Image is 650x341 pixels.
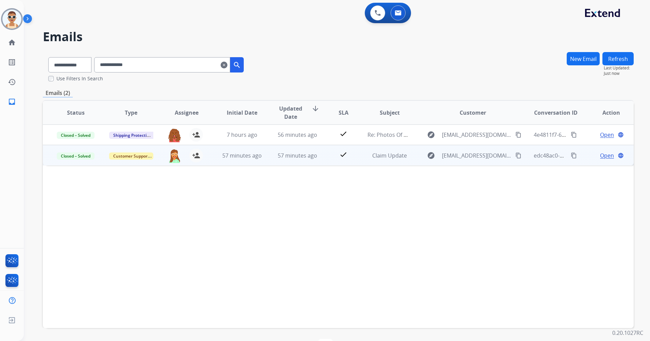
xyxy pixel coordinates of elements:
span: Claim Update [372,152,407,159]
mat-icon: explore [427,131,435,139]
span: Initial Date [227,109,257,117]
img: agent-avatar [168,149,181,163]
span: Updated Date [275,104,306,121]
mat-icon: check [339,150,347,159]
span: Last Updated: [604,65,634,71]
span: Subject [380,109,400,117]
span: Shipping Protection [109,132,156,139]
mat-icon: content_copy [571,152,577,159]
span: SLA [339,109,348,117]
mat-icon: inbox [8,98,16,106]
mat-icon: explore [427,151,435,160]
mat-icon: content_copy [571,132,577,138]
mat-icon: language [618,132,624,138]
span: 57 minutes ago [222,152,262,159]
span: 57 minutes ago [278,152,317,159]
span: Re: Photos Of Damages [367,131,428,139]
span: Assignee [175,109,199,117]
mat-icon: check [339,130,347,138]
span: [EMAIL_ADDRESS][DOMAIN_NAME] [442,131,512,139]
p: Emails (2) [43,89,73,97]
span: Type [125,109,137,117]
button: New Email [567,52,600,65]
img: avatar [2,10,21,29]
span: [EMAIL_ADDRESS][DOMAIN_NAME] [442,151,512,160]
mat-icon: list_alt [8,58,16,66]
span: Status [67,109,85,117]
span: 7 hours ago [227,131,257,139]
mat-icon: content_copy [515,132,521,138]
mat-icon: person_add [192,151,200,160]
p: 0.20.1027RC [612,329,643,337]
span: 4e4811f7-6642-4df3-9a21-9c4a69a31da4 [534,131,636,139]
th: Action [578,101,634,125]
span: Open [600,131,614,139]
span: Customer [460,109,486,117]
span: Closed – Solved [57,152,95,160]
span: Conversation ID [534,109,578,117]
mat-icon: content_copy [515,152,521,159]
span: 56 minutes ago [278,131,317,139]
img: agent-avatar [168,128,181,142]
mat-icon: arrow_downward [311,104,320,113]
span: Just now [604,71,634,76]
span: Closed – Solved [57,132,95,139]
mat-icon: language [618,152,624,159]
h2: Emails [43,30,634,44]
mat-icon: person_add [192,131,200,139]
mat-icon: history [8,78,16,86]
span: Customer Support [109,152,153,160]
label: Use Filters In Search [56,75,103,82]
button: Refresh [602,52,634,65]
span: Open [600,151,614,160]
mat-icon: home [8,38,16,47]
mat-icon: search [233,61,241,69]
span: edc48ac0-921f-4a50-855c-c43c4228f2fc [534,152,633,159]
mat-icon: clear [221,61,227,69]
